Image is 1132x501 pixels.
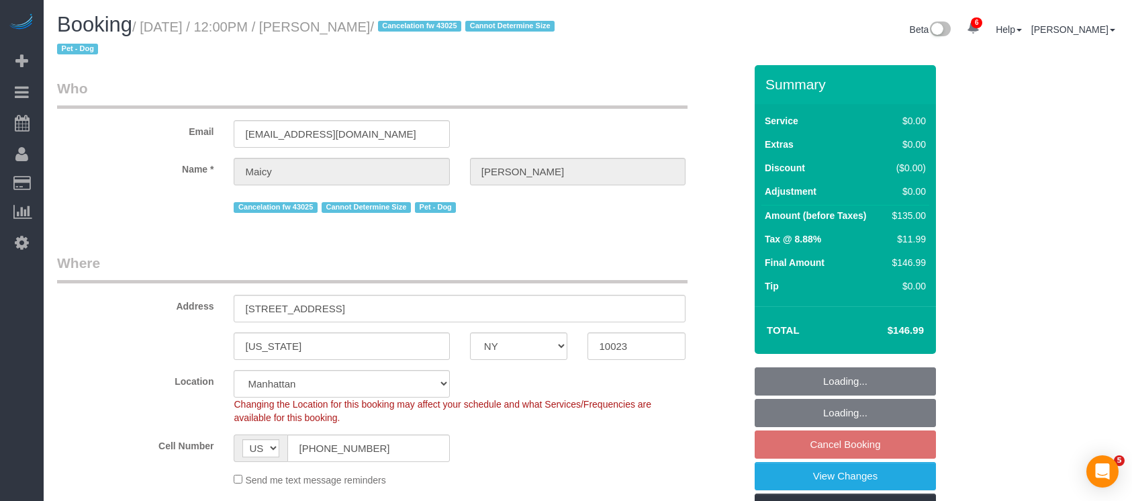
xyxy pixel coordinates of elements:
legend: Where [57,253,688,283]
input: Cell Number [287,435,449,462]
label: Name * [47,158,224,176]
label: Email [47,120,224,138]
span: Cannot Determine Size [322,202,411,213]
div: Open Intercom Messenger [1086,455,1119,488]
h4: $146.99 [847,325,924,336]
img: New interface [929,21,951,39]
div: $0.00 [887,185,926,198]
label: Amount (before Taxes) [765,209,866,222]
a: View Changes [755,462,936,490]
div: $146.99 [887,256,926,269]
div: $0.00 [887,279,926,293]
label: Address [47,295,224,313]
div: ($0.00) [887,161,926,175]
label: Discount [765,161,805,175]
label: Tax @ 8.88% [765,232,821,246]
div: $0.00 [887,114,926,128]
legend: Who [57,79,688,109]
a: 6 [960,13,986,43]
label: Adjustment [765,185,816,198]
input: First Name [234,158,449,185]
div: $11.99 [887,232,926,246]
a: Help [996,24,1022,35]
label: Tip [765,279,779,293]
span: Cancelation fw 43025 [234,202,317,213]
input: Last Name [470,158,686,185]
label: Final Amount [765,256,824,269]
input: City [234,332,449,360]
span: Cancelation fw 43025 [378,21,461,32]
span: 5 [1114,455,1125,466]
input: Email [234,120,449,148]
span: Changing the Location for this booking may affect your schedule and what Services/Frequencies are... [234,399,651,423]
span: Pet - Dog [57,44,98,54]
div: $135.00 [887,209,926,222]
input: Zip Code [587,332,686,360]
span: Pet - Dog [415,202,456,213]
label: Location [47,370,224,388]
a: Beta [910,24,951,35]
span: Send me text message reminders [245,475,385,486]
div: $0.00 [887,138,926,151]
a: [PERSON_NAME] [1031,24,1115,35]
label: Extras [765,138,794,151]
span: Booking [57,13,132,36]
img: Automaid Logo [8,13,35,32]
small: / [DATE] / 12:00PM / [PERSON_NAME] [57,19,559,57]
span: 6 [971,17,982,28]
h3: Summary [765,77,929,92]
label: Cell Number [47,435,224,453]
strong: Total [767,324,800,336]
label: Service [765,114,798,128]
span: Cannot Determine Size [465,21,555,32]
